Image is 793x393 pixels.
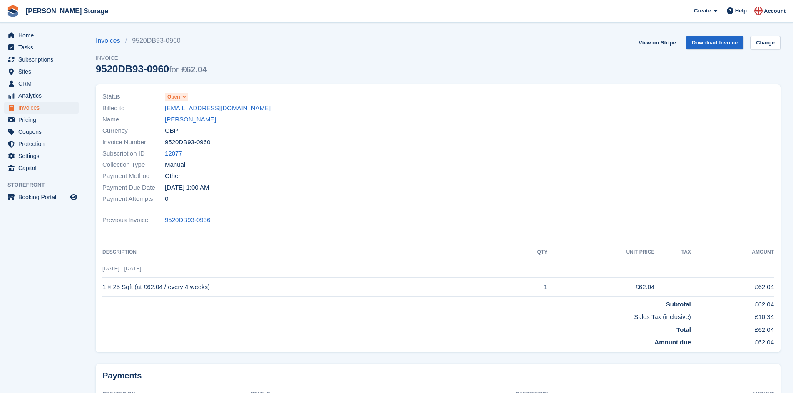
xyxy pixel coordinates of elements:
[18,78,68,89] span: CRM
[22,4,112,18] a: [PERSON_NAME] Storage
[102,171,165,181] span: Payment Method
[165,149,182,158] a: 12077
[18,30,68,41] span: Home
[96,36,125,46] a: Invoices
[4,102,79,114] a: menu
[509,246,547,259] th: QTY
[691,334,774,347] td: £62.04
[18,54,68,65] span: Subscriptions
[165,160,185,170] span: Manual
[165,126,178,136] span: GBP
[735,7,747,15] span: Help
[654,246,691,259] th: Tax
[4,66,79,77] a: menu
[691,278,774,297] td: £62.04
[750,36,781,49] a: Charge
[4,150,79,162] a: menu
[165,104,271,113] a: [EMAIL_ADDRESS][DOMAIN_NAME]
[102,92,165,101] span: Status
[96,63,207,74] div: 9520DB93-0960
[96,36,207,46] nav: breadcrumbs
[102,278,509,297] td: 1 × 25 Sqft (at £62.04 / every 4 weeks)
[4,162,79,174] a: menu
[165,215,210,225] a: 9520DB93-0936
[547,278,654,297] td: £62.04
[96,54,207,62] span: Invoice
[169,65,179,74] span: for
[18,114,68,126] span: Pricing
[167,93,180,101] span: Open
[4,30,79,41] a: menu
[181,65,207,74] span: £62.04
[102,194,165,204] span: Payment Attempts
[165,171,181,181] span: Other
[764,7,786,15] span: Account
[165,138,210,147] span: 9520DB93-0960
[4,54,79,65] a: menu
[102,371,774,381] h2: Payments
[4,42,79,53] a: menu
[635,36,679,49] a: View on Stripe
[686,36,744,49] a: Download Invoice
[18,42,68,53] span: Tasks
[754,7,763,15] img: John Baker
[7,181,83,189] span: Storefront
[547,246,654,259] th: Unit Price
[102,149,165,158] span: Subscription ID
[691,246,774,259] th: Amount
[102,126,165,136] span: Currency
[102,309,691,322] td: Sales Tax (inclusive)
[18,66,68,77] span: Sites
[4,138,79,150] a: menu
[102,183,165,193] span: Payment Due Date
[691,309,774,322] td: £10.34
[691,322,774,335] td: £62.04
[102,246,509,259] th: Description
[654,339,691,346] strong: Amount due
[165,115,216,124] a: [PERSON_NAME]
[18,150,68,162] span: Settings
[102,160,165,170] span: Collection Type
[676,326,691,333] strong: Total
[102,265,141,272] span: [DATE] - [DATE]
[102,115,165,124] span: Name
[4,126,79,138] a: menu
[69,192,79,202] a: Preview store
[102,104,165,113] span: Billed to
[165,194,168,204] span: 0
[18,138,68,150] span: Protection
[691,296,774,309] td: £62.04
[7,5,19,17] img: stora-icon-8386f47178a22dfd0bd8f6a31ec36ba5ce8667c1dd55bd0f319d3a0aa187defe.svg
[102,138,165,147] span: Invoice Number
[18,102,68,114] span: Invoices
[18,90,68,101] span: Analytics
[165,183,209,193] time: 2025-08-12 00:00:00 UTC
[4,90,79,101] a: menu
[18,162,68,174] span: Capital
[694,7,711,15] span: Create
[165,92,188,101] a: Open
[509,278,547,297] td: 1
[666,301,691,308] strong: Subtotal
[4,114,79,126] a: menu
[102,215,165,225] span: Previous Invoice
[18,191,68,203] span: Booking Portal
[4,191,79,203] a: menu
[18,126,68,138] span: Coupons
[4,78,79,89] a: menu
